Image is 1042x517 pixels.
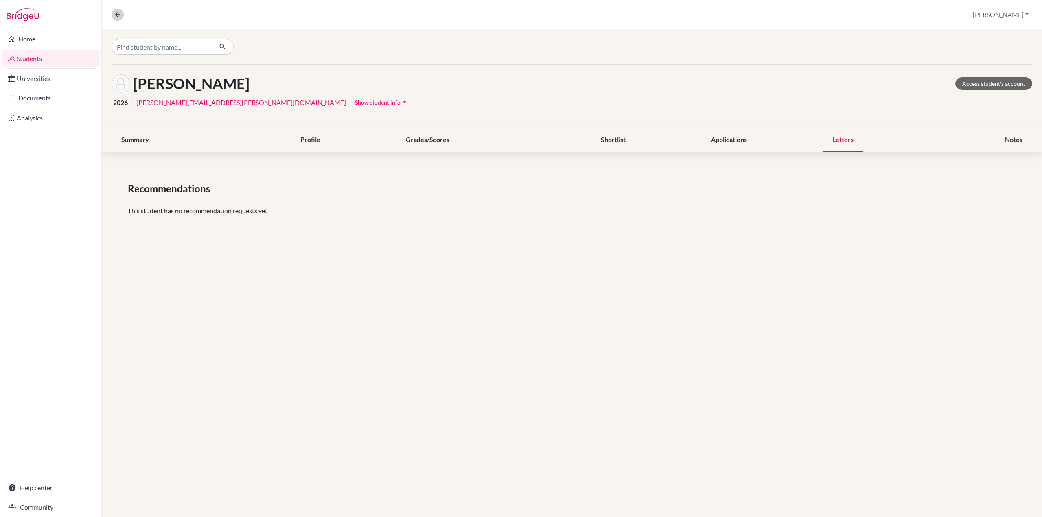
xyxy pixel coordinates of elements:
[2,110,100,126] a: Analytics
[291,128,330,152] div: Profile
[136,98,346,107] a: [PERSON_NAME][EMAIL_ADDRESS][PERSON_NAME][DOMAIN_NAME]
[969,7,1032,22] button: [PERSON_NAME]
[591,128,635,152] div: Shortlist
[7,8,39,21] img: Bridge-U
[112,74,130,93] img: Gabriel KILIAN's avatar
[112,39,212,55] input: Find student by name...
[2,70,100,87] a: Universities
[2,31,100,47] a: Home
[355,99,401,106] span: Show student info
[128,206,1016,216] p: This student has no recommendation requests yet
[131,98,133,107] span: |
[995,128,1032,152] div: Notes
[955,77,1032,90] a: Access student's account
[2,90,100,106] a: Documents
[2,499,100,515] a: Community
[701,128,757,152] div: Applications
[355,96,409,109] button: Show student infoarrow_drop_down
[401,98,409,106] i: arrow_drop_down
[2,50,100,67] a: Students
[112,128,159,152] div: Summary
[128,181,213,196] span: Recommendations
[396,128,459,152] div: Grades/Scores
[133,75,250,92] h1: [PERSON_NAME]
[113,98,128,107] span: 2026
[2,480,100,496] a: Help center
[349,98,351,107] span: |
[823,128,863,152] div: Letters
